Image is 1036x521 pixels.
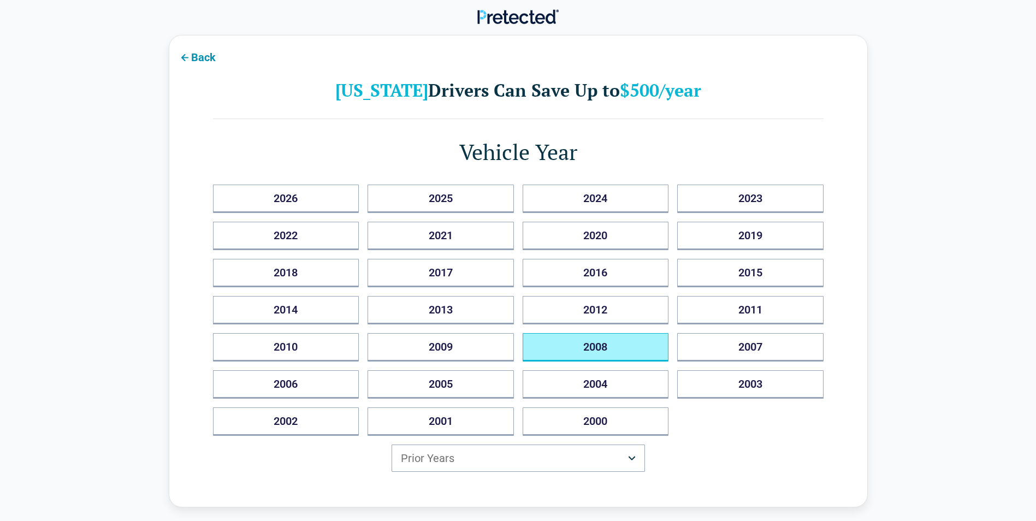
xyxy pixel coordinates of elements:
button: 2004 [523,370,669,399]
button: 2011 [677,296,824,324]
button: 2013 [368,296,514,324]
button: 2021 [368,222,514,250]
button: 2026 [213,185,359,213]
button: 2017 [368,259,514,287]
button: 2009 [368,333,514,362]
button: 2001 [368,407,514,436]
button: 2015 [677,259,824,287]
button: 2020 [523,222,669,250]
button: 2000 [523,407,669,436]
button: 2014 [213,296,359,324]
button: 2006 [213,370,359,399]
button: Back [169,44,224,69]
button: 2025 [368,185,514,213]
button: 2003 [677,370,824,399]
button: 2007 [677,333,824,362]
button: 2005 [368,370,514,399]
button: 2002 [213,407,359,436]
button: 2019 [677,222,824,250]
button: 2016 [523,259,669,287]
b: [US_STATE] [335,79,428,102]
h2: Drivers Can Save Up to [213,79,824,101]
b: $500/year [620,79,701,102]
button: 2024 [523,185,669,213]
button: 2022 [213,222,359,250]
button: 2012 [523,296,669,324]
button: 2010 [213,333,359,362]
button: 2023 [677,185,824,213]
button: Prior Years [392,445,645,472]
button: 2008 [523,333,669,362]
h1: Vehicle Year [213,137,824,167]
button: 2018 [213,259,359,287]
